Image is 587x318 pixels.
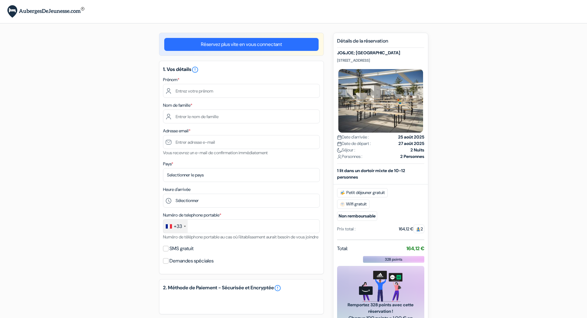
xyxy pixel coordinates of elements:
span: Séjour : [337,147,355,153]
i: error_outline [191,66,199,73]
img: calendar.svg [337,142,342,146]
strong: 2 Personnes [400,153,424,160]
strong: 2 Nuits [410,147,424,153]
label: Nom de famille [163,102,192,109]
img: calendar.svg [337,135,342,140]
h5: 2. Méthode de Paiement - Sécurisée et Encryptée [163,284,320,292]
h5: Détails de la réservation [337,38,424,48]
span: Date d'arrivée : [337,134,369,140]
span: Date de départ : [337,140,371,147]
a: error_outline [274,284,281,292]
img: moon.svg [337,148,342,153]
span: Remportez 328 points avec cette réservation ! [344,302,417,315]
strong: 164,12 € [406,245,424,252]
label: Heure d'arrivée [163,186,190,193]
input: Entrez votre prénom [163,84,320,98]
span: Personnes : [337,153,362,160]
small: Non remboursable [337,211,377,221]
input: Entrer adresse e-mail [163,135,320,149]
label: Prénom [163,76,179,83]
img: user_icon.svg [337,155,342,159]
div: 164,12 € [399,226,424,232]
div: Prix total : [337,226,356,232]
strong: 27 août 2025 [398,140,424,147]
div: +33 [174,223,182,230]
a: error_outline [191,66,199,72]
img: free_wifi.svg [340,202,345,207]
label: Numéro de telephone portable [163,212,221,218]
b: 1 lit dans un dortoir mixte de 10-12 personnes [337,168,405,180]
h5: 1. Vos détails [163,66,320,73]
img: AubergesDeJeunesse.com [7,5,84,18]
p: [STREET_ADDRESS] [337,58,424,63]
span: Wifi gratuit [337,200,369,209]
small: Vous recevrez un e-mail de confirmation immédiatement [163,150,268,155]
img: free_breakfast.svg [340,190,345,195]
label: Demandes spéciales [169,257,214,265]
strong: 25 août 2025 [398,134,424,140]
label: Adresse email [163,128,190,134]
input: Entrer le nom de famille [163,109,320,123]
a: Réservez plus vite en vous connectant [164,38,319,51]
img: gift_card_hero_new.png [359,271,402,302]
label: Pays [163,161,173,167]
div: France: +33 [163,220,188,233]
label: SMS gratuit [169,244,194,253]
span: 2 [414,225,424,233]
small: Numéro de téléphone portable au cas où l'établissement aurait besoin de vous joindre [163,234,318,240]
img: guest.svg [416,227,421,232]
span: 328 points [385,257,402,262]
span: Total: [337,245,348,252]
span: Petit déjeuner gratuit [337,188,388,197]
h5: JO&JOE; [GEOGRAPHIC_DATA] [337,50,424,56]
